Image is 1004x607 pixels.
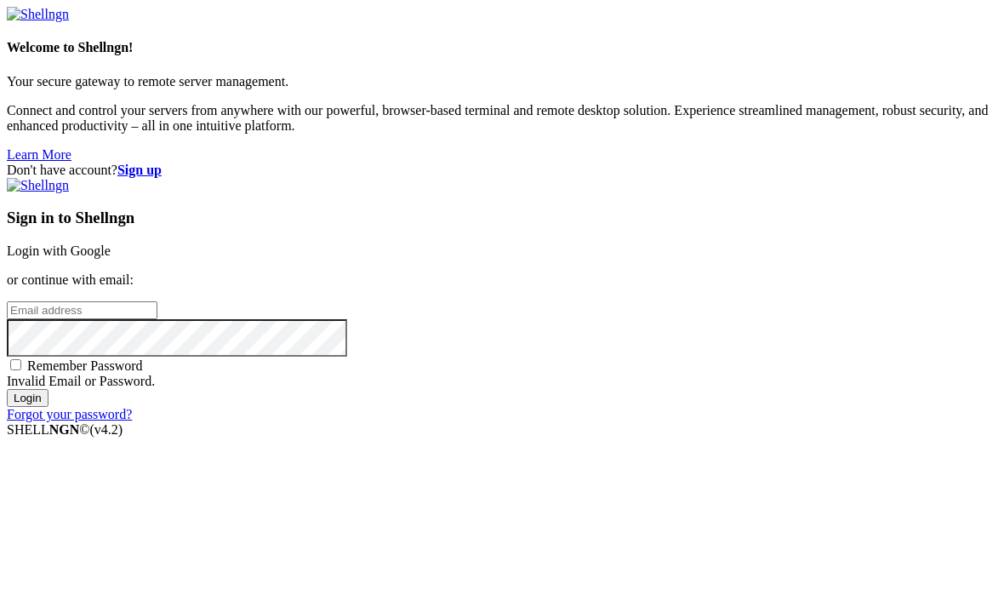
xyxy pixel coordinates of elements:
p: Your secure gateway to remote server management. [7,74,997,89]
a: Learn More [7,147,71,162]
input: Email address [7,301,157,319]
img: Shellngn [7,178,69,193]
p: Connect and control your servers from anywhere with our powerful, browser-based terminal and remo... [7,103,997,134]
div: Don't have account? [7,163,997,178]
span: Remember Password [27,358,143,373]
span: 4.2.0 [90,422,123,437]
h4: Welcome to Shellngn! [7,40,997,55]
h3: Sign in to Shellngn [7,209,997,227]
p: or continue with email: [7,272,997,288]
input: Login [7,389,48,407]
input: Remember Password [10,359,21,370]
a: Forgot your password? [7,407,132,421]
a: Login with Google [7,243,111,258]
a: Sign up [117,163,162,177]
div: Invalid Email or Password. [7,374,997,389]
b: NGN [49,422,80,437]
img: Shellngn [7,7,69,22]
span: SHELL © [7,422,123,437]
